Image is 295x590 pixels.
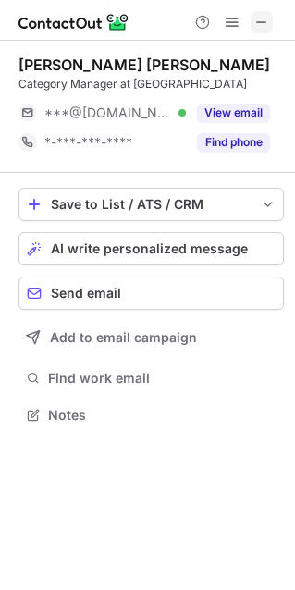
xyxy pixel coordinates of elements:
[18,55,270,74] div: [PERSON_NAME] [PERSON_NAME]
[44,104,172,121] span: ***@[DOMAIN_NAME]
[48,407,277,424] span: Notes
[197,133,270,152] button: Reveal Button
[18,232,284,265] button: AI write personalized message
[18,402,284,428] button: Notes
[18,11,129,33] img: ContactOut v5.3.10
[197,104,270,122] button: Reveal Button
[18,277,284,310] button: Send email
[18,76,284,92] div: Category Manager at [GEOGRAPHIC_DATA]
[51,286,121,301] span: Send email
[18,321,284,354] button: Add to email campaign
[18,188,284,221] button: save-profile-one-click
[48,370,277,387] span: Find work email
[51,241,248,256] span: AI write personalized message
[51,197,252,212] div: Save to List / ATS / CRM
[50,330,197,345] span: Add to email campaign
[18,365,284,391] button: Find work email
